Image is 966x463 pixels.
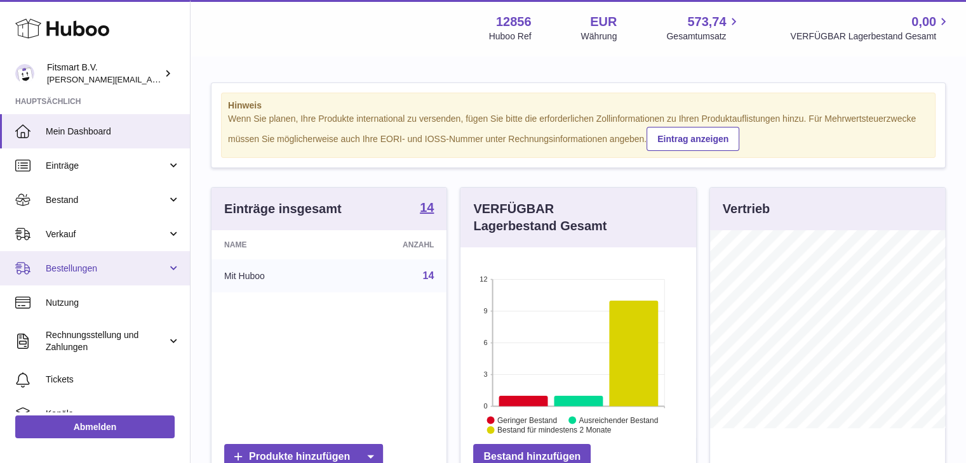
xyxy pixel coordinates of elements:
text: 12 [480,275,488,283]
h3: Vertrieb [723,200,770,218]
span: Kanäle [46,408,180,420]
strong: 12856 [496,13,532,30]
text: 3 [484,370,488,378]
div: Huboo Ref [489,30,532,42]
span: Einträge [46,160,167,172]
text: Geringer Bestand [497,415,557,424]
h3: Einträge insgesamt [224,200,342,218]
strong: EUR [590,13,617,30]
a: 0,00 VERFÜGBAR Lagerbestand Gesamt [790,13,951,42]
text: 0 [484,402,488,410]
text: Bestand für mindestens 2 Monate [497,426,612,434]
text: 9 [484,307,488,315]
strong: 14 [420,201,434,214]
span: Bestand [46,194,167,206]
div: Währung [581,30,617,42]
a: 573,74 Gesamtumsatz [666,13,741,42]
td: Mit Huboo [211,259,338,292]
span: [PERSON_NAME][EMAIL_ADDRESS][DOMAIN_NAME] [47,74,255,84]
span: Verkauf [46,228,167,240]
a: Eintrag anzeigen [647,127,739,151]
div: Wenn Sie planen, Ihre Produkte international zu versenden, fügen Sie bitte die erforderlichen Zol... [228,113,929,151]
span: 573,74 [687,13,726,30]
span: Nutzung [46,297,180,309]
a: 14 [420,201,434,216]
strong: Hinweis [228,100,929,112]
span: Mein Dashboard [46,126,180,138]
div: Fitsmart B.V. [47,62,161,86]
th: Name [211,230,338,259]
a: Abmelden [15,415,175,438]
text: Ausreichender Bestand [579,415,659,424]
span: Gesamtumsatz [666,30,741,42]
img: jonathan@leaderoo.com [15,64,34,83]
text: 6 [484,339,488,346]
h3: VERFÜGBAR Lagerbestand Gesamt [473,200,638,235]
span: Bestellungen [46,263,167,275]
span: Rechnungsstellung und Zahlungen [46,329,167,353]
a: 14 [423,270,434,281]
th: Anzahl [338,230,446,259]
span: 0,00 [911,13,936,30]
span: Tickets [46,374,180,386]
span: VERFÜGBAR Lagerbestand Gesamt [790,30,951,42]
